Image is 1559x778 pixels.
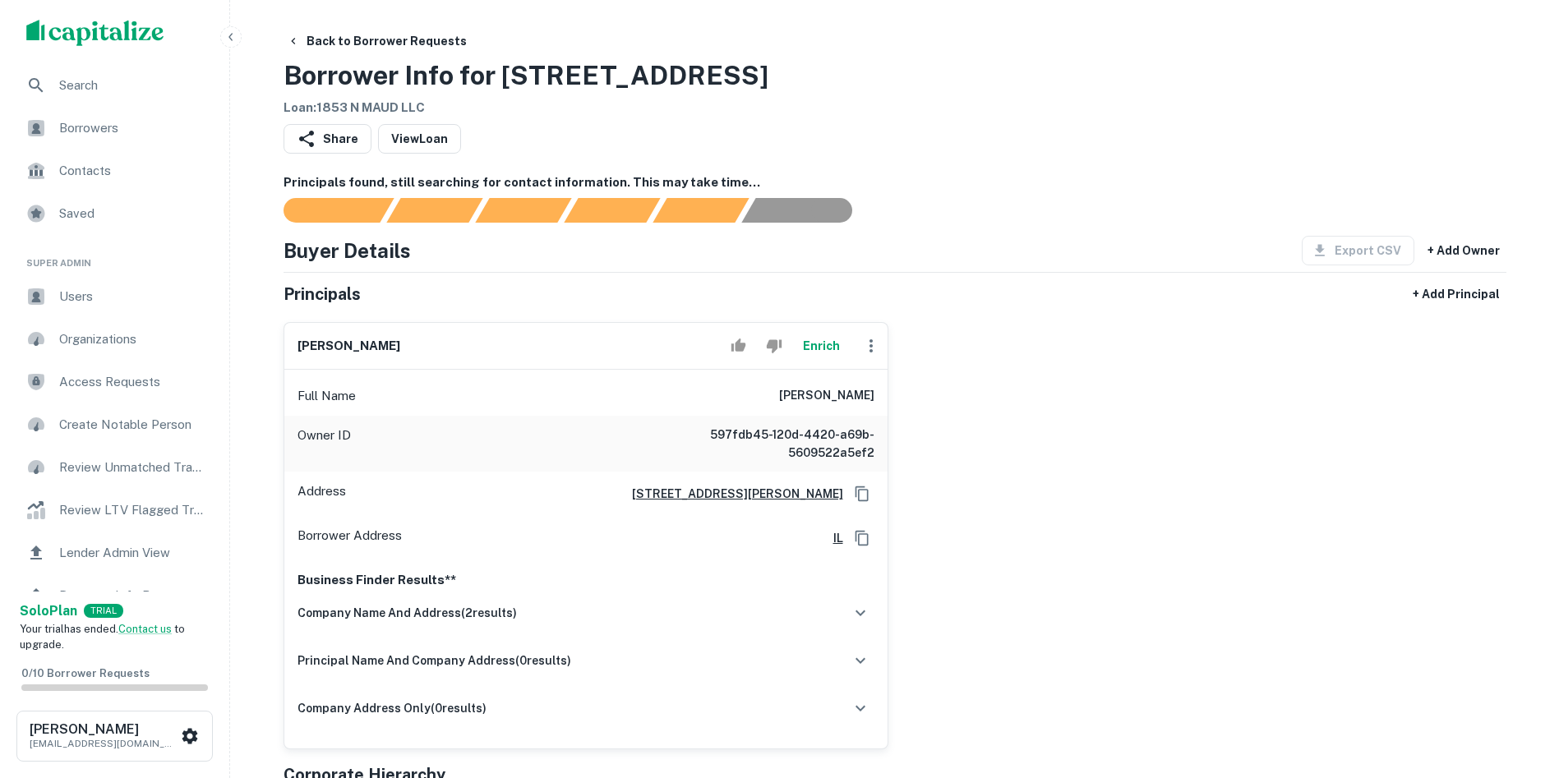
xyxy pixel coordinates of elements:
[13,362,216,402] a: Access Requests
[284,124,371,154] button: Share
[59,161,206,181] span: Contacts
[84,604,123,618] div: TRIAL
[13,277,216,316] a: Users
[59,458,206,477] span: Review Unmatched Transactions
[30,723,178,736] h6: [PERSON_NAME]
[59,543,206,563] span: Lender Admin View
[619,485,843,503] a: [STREET_ADDRESS][PERSON_NAME]
[118,623,172,635] a: Contact us
[386,198,482,223] div: Your request is received and processing...
[13,108,216,148] a: Borrowers
[653,198,749,223] div: Principals found, still searching for contact information. This may take time...
[59,287,206,306] span: Users
[298,699,487,717] h6: company address only ( 0 results)
[20,601,77,621] a: SoloPlan
[298,426,351,462] p: Owner ID
[20,603,77,619] strong: Solo Plan
[264,198,387,223] div: Sending borrower request to AI...
[298,604,517,622] h6: company name and address ( 2 results)
[26,20,164,46] img: capitalize-logo.png
[13,405,216,444] a: Create Notable Person
[13,533,216,573] a: Lender Admin View
[59,500,206,520] span: Review LTV Flagged Transactions
[298,651,571,670] h6: principal name and company address ( 0 results)
[13,448,216,487] a: Review Unmatched Transactions
[13,490,216,530] a: Review LTV Flagged Transactions
[280,26,473,56] button: Back to Borrower Requests
[20,623,185,651] span: Your trial has ended. to upgrade.
[850,526,874,550] button: Copy Address
[779,386,874,406] h6: [PERSON_NAME]
[850,481,874,506] button: Copy Address
[59,372,206,392] span: Access Requests
[284,236,411,265] h4: Buyer Details
[59,118,206,138] span: Borrowers
[820,529,843,547] a: IL
[475,198,571,223] div: Documents found, AI parsing details...
[1406,279,1506,309] button: + Add Principal
[13,151,216,191] a: Contacts
[59,415,206,435] span: Create Notable Person
[16,711,213,762] button: [PERSON_NAME][EMAIL_ADDRESS][DOMAIN_NAME]
[564,198,660,223] div: Principals found, AI now looking for contact information...
[284,173,1506,192] h6: Principals found, still searching for contact information. This may take time...
[298,337,400,356] h6: [PERSON_NAME]
[378,124,461,154] a: ViewLoan
[284,282,361,306] h5: Principals
[298,526,402,550] p: Borrower Address
[742,198,872,223] div: AI fulfillment process complete.
[796,329,848,362] button: Enrich
[284,99,768,117] h6: Loan : 1853 N MAUD LLC
[59,204,206,223] span: Saved
[724,329,753,362] button: Accept
[59,329,206,349] span: Organizations
[13,194,216,233] a: Saved
[1421,236,1506,265] button: + Add Owner
[1477,647,1559,725] iframe: Chat Widget
[59,586,206,605] span: Borrower Info Requests
[30,736,178,751] p: [EMAIL_ADDRESS][DOMAIN_NAME]
[759,329,788,362] button: Reject
[298,481,346,506] p: Address
[13,237,216,277] li: Super Admin
[298,570,874,590] p: Business Finder Results**
[13,576,216,615] a: Borrower Info Requests
[59,76,206,95] span: Search
[13,320,216,359] a: Organizations
[21,667,150,679] span: 0 / 10 Borrower Requests
[284,56,768,95] h3: Borrower Info for [STREET_ADDRESS]
[13,66,216,105] a: Search
[298,386,356,406] p: Full Name
[677,426,874,462] h6: 597fdb45-120d-4420-a69b-5609522a5ef2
